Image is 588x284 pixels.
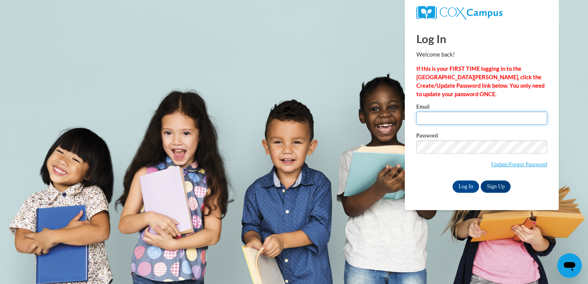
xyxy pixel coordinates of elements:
[416,6,503,20] img: COX Campus
[416,133,547,140] label: Password
[557,253,582,278] iframe: Button to launch messaging window
[491,161,547,167] a: Update/Forgot Password
[416,65,545,97] strong: If this is your FIRST TIME logging in to the [GEOGRAPHIC_DATA][PERSON_NAME], click the Create/Upd...
[481,180,511,193] a: Sign Up
[416,31,547,47] h1: Log In
[416,104,547,112] label: Email
[416,6,547,20] a: COX Campus
[453,180,479,193] input: Log In
[416,50,547,59] p: Welcome back!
